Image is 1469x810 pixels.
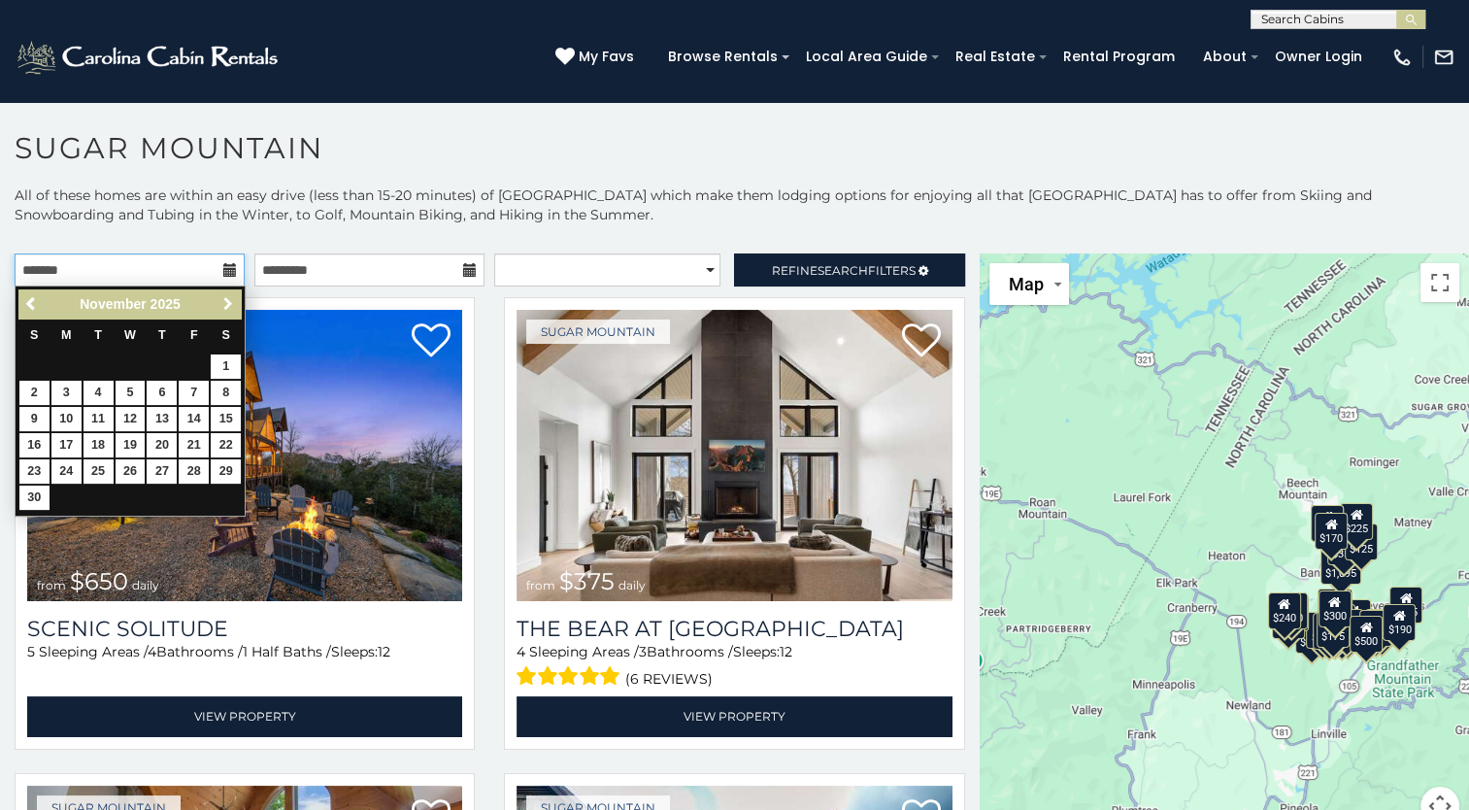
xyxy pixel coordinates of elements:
div: $225 [1340,503,1373,540]
button: Toggle fullscreen view [1420,263,1459,302]
a: 19 [116,433,146,457]
span: 12 [378,643,390,660]
a: 23 [19,459,50,484]
span: Thursday [158,328,166,342]
a: 18 [83,433,114,457]
a: My Favs [555,47,639,68]
div: Sleeping Areas / Bathrooms / Sleeps: [517,642,952,692]
a: About [1193,42,1256,72]
div: $1,095 [1320,548,1361,585]
div: $225 [1276,594,1309,631]
a: 14 [179,407,209,431]
span: $375 [559,567,615,595]
a: Rental Program [1053,42,1185,72]
a: 29 [211,459,241,484]
div: $240 [1311,505,1344,542]
a: Previous [20,292,45,317]
span: My Favs [579,47,634,67]
div: $155 [1313,612,1346,649]
a: Real Estate [946,42,1045,72]
div: $355 [1272,601,1305,638]
span: Monday [61,328,72,342]
div: $170 [1315,512,1348,549]
div: $350 [1326,527,1359,564]
h3: The Bear At Sugar Mountain [517,616,952,642]
a: RefineSearchFilters [734,253,964,287]
a: 11 [83,407,114,431]
span: daily [618,578,646,592]
a: 21 [179,433,209,457]
div: $190 [1383,603,1416,640]
div: $125 [1345,523,1378,560]
a: Add to favorites [902,321,941,362]
a: 30 [19,486,50,510]
a: 17 [51,433,82,457]
span: from [526,578,555,592]
a: 5 [116,381,146,405]
span: Next [220,296,236,312]
span: 1 Half Baths / [243,643,331,660]
span: Sunday [30,328,38,342]
a: 22 [211,433,241,457]
span: from [37,578,66,592]
a: 6 [147,381,177,405]
span: $650 [70,567,128,595]
a: Next [216,292,240,317]
span: daily [132,578,159,592]
a: View Property [517,696,952,736]
span: 5 [27,643,35,660]
span: Friday [190,328,198,342]
div: $650 [1295,616,1328,653]
div: $190 [1318,589,1351,625]
a: Browse Rentals [658,42,787,72]
div: $350 [1325,613,1358,650]
a: 20 [147,433,177,457]
a: 15 [211,407,241,431]
a: 3 [51,381,82,405]
a: 13 [147,407,177,431]
span: 3 [639,643,647,660]
span: November [80,296,146,312]
div: $500 [1350,616,1383,653]
div: Sleeping Areas / Bathrooms / Sleeps: [27,642,462,692]
a: 26 [116,459,146,484]
img: phone-regular-white.png [1391,47,1413,68]
span: (6 reviews) [625,666,713,692]
a: 27 [147,459,177,484]
img: The Bear At Sugar Mountain [517,310,952,601]
div: $155 [1389,587,1422,624]
a: 4 [83,381,114,405]
div: $345 [1365,609,1398,646]
a: Scenic Solitude [27,616,462,642]
div: $210 [1275,591,1308,628]
a: 16 [19,433,50,457]
div: $175 [1317,611,1350,648]
a: Add to favorites [412,321,451,362]
span: Search [818,263,868,278]
img: mail-regular-white.png [1433,47,1454,68]
a: 7 [179,381,209,405]
a: Owner Login [1265,42,1372,72]
span: 12 [780,643,792,660]
a: 12 [116,407,146,431]
div: $195 [1359,610,1392,647]
a: Sugar Mountain [526,320,670,344]
div: $240 [1267,591,1300,628]
span: Map [1009,274,1044,294]
a: The Bear At [GEOGRAPHIC_DATA] [517,616,952,642]
img: White-1-2.png [15,38,284,77]
a: View Property [27,696,462,736]
a: 25 [83,459,114,484]
div: $300 [1319,590,1352,626]
a: 28 [179,459,209,484]
span: 4 [148,643,156,660]
a: 24 [51,459,82,484]
a: 2 [19,381,50,405]
a: 10 [51,407,82,431]
span: 2025 [150,296,181,312]
a: 8 [211,381,241,405]
span: Wednesday [124,328,136,342]
span: Tuesday [94,328,102,342]
a: 9 [19,407,50,431]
